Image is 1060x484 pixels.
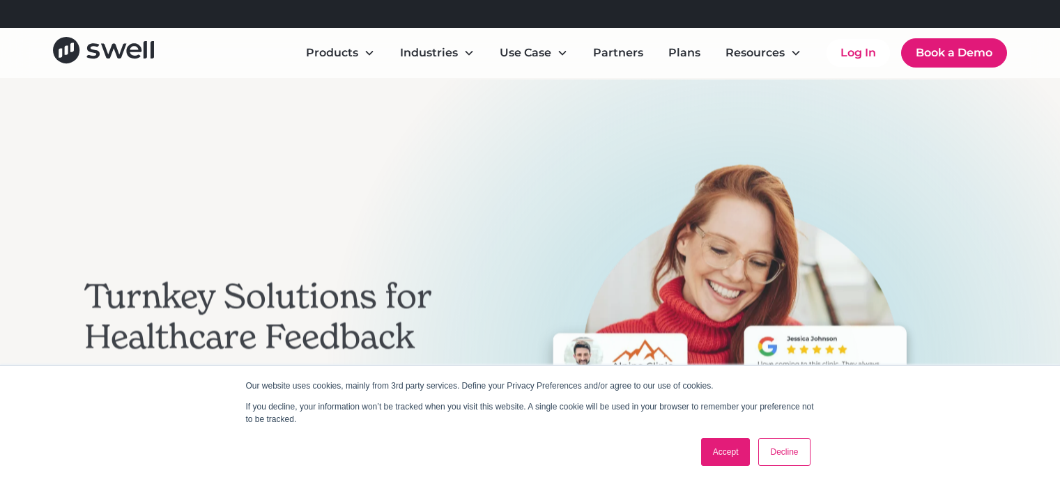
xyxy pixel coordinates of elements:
[714,39,813,67] div: Resources
[489,39,579,67] div: Use Case
[657,39,712,67] a: Plans
[701,438,751,466] a: Accept
[306,45,358,61] div: Products
[246,400,815,426] p: If you decline, your information won’t be tracked when you visit this website. A single cookie wi...
[582,39,654,67] a: Partners
[400,45,458,61] div: Industries
[389,39,486,67] div: Industries
[758,438,810,466] a: Decline
[295,39,386,67] div: Products
[725,45,785,61] div: Resources
[500,45,551,61] div: Use Case
[901,38,1007,68] a: Book a Demo
[827,39,890,67] a: Log In
[53,37,154,68] a: home
[246,380,815,392] p: Our website uses cookies, mainly from 3rd party services. Define your Privacy Preferences and/or ...
[84,276,461,357] h2: Turnkey Solutions for Healthcare Feedback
